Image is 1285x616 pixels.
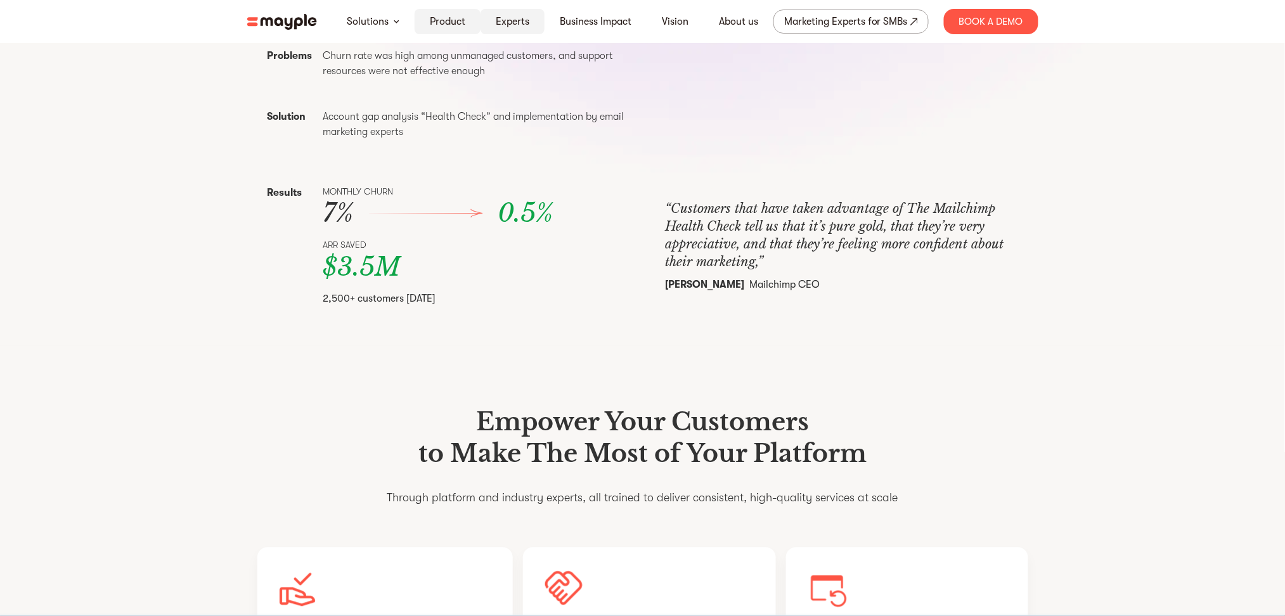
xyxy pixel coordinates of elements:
[944,9,1038,34] div: Book A Demo
[323,185,612,198] p: Monthly churn
[323,198,612,229] div: 7%
[369,209,483,219] img: right arrow
[662,14,688,29] a: Vision
[347,14,389,29] a: Solutions
[323,239,612,252] p: ARR Saved
[394,20,399,23] img: arrow-down
[323,48,635,79] p: Churn rate was high among unmanaged customers, and support resources were not effective enough
[247,14,317,30] img: mayple-logo
[560,14,631,29] a: Business Impact
[323,293,612,305] div: 2,500+ customers [DATE]
[719,14,758,29] a: About us
[387,490,898,507] p: Through platform and industry experts, all trained to deliver consistent, high-quality services a...
[666,279,745,292] div: [PERSON_NAME]
[496,14,529,29] a: Experts
[666,200,1033,271] p: “Customers that have taken advantage of The Mailchimp Health Check tell us that it’s pure gold, t...
[430,14,465,29] a: Product
[666,279,1033,292] div: Mailchimp CEO
[773,10,929,34] a: Marketing Experts for SMBs
[268,185,318,200] p: Results
[784,13,908,30] div: Marketing Experts for SMBs
[387,407,898,470] h1: Empower Your Customers to Make The Most of Your Platform
[268,109,318,124] p: Solution
[323,252,612,283] div: $3.5M
[268,48,318,63] p: Problems
[498,198,612,229] div: 0.5%
[323,109,635,139] p: Account gap analysis “Health Check” and implementation by email marketing experts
